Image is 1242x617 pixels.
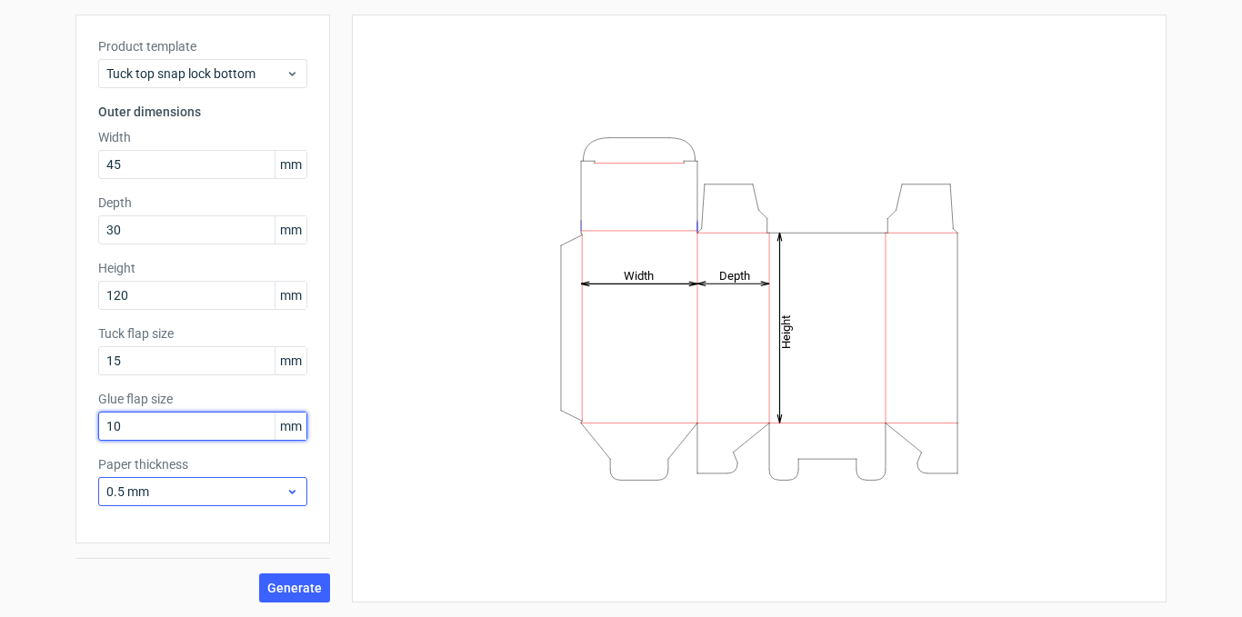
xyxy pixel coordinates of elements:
tspan: Depth [719,268,750,282]
span: mm [275,413,306,440]
h3: Outer dimensions [98,103,307,121]
label: Glue flap size [98,390,307,408]
span: mm [275,151,306,178]
span: 0.5 mm [106,483,285,501]
label: Height [98,259,307,277]
label: Width [98,128,307,146]
tspan: Width [624,268,654,282]
span: mm [275,347,306,374]
span: mm [275,216,306,244]
button: Generate [259,573,330,602]
label: Depth [98,194,307,212]
label: Product template [98,37,307,55]
label: Tuck flap size [98,324,307,343]
span: Generate [267,582,322,594]
label: Paper thickness [98,455,307,473]
span: mm [275,282,306,309]
tspan: Height [779,314,793,348]
span: Tuck top snap lock bottom [106,65,285,83]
